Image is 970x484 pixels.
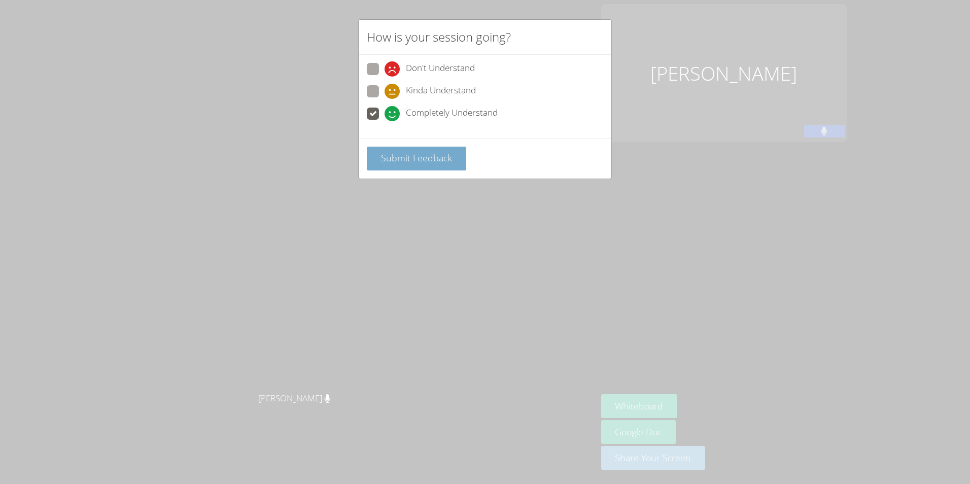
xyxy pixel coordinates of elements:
button: Submit Feedback [367,147,466,170]
span: Completely Understand [406,106,498,121]
span: Don't Understand [406,61,475,77]
h2: How is your session going? [367,28,511,46]
span: Kinda Understand [406,84,476,99]
span: Submit Feedback [381,152,452,164]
